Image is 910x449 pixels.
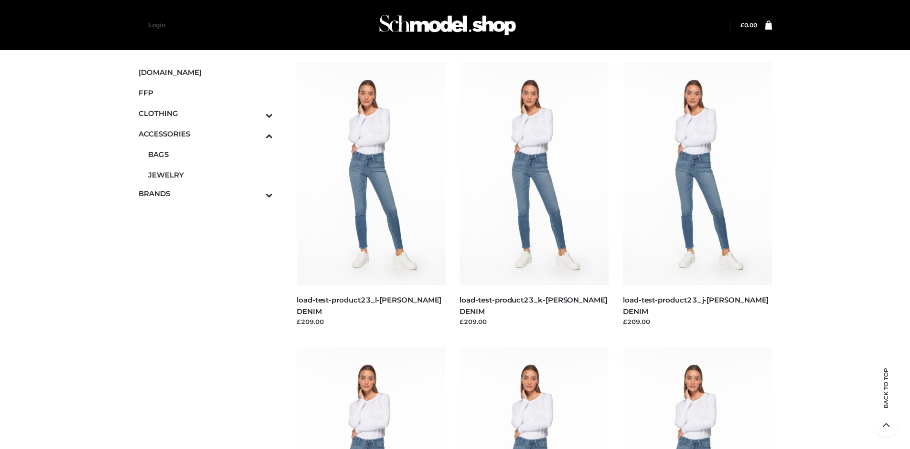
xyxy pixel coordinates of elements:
a: Login [149,21,165,29]
a: ACCESSORIESToggle Submenu [139,124,273,144]
a: load-test-product23_k-[PERSON_NAME] DENIM [460,295,607,315]
button: Toggle Submenu [239,103,273,124]
button: Toggle Submenu [239,183,273,204]
bdi: 0.00 [740,21,757,29]
span: Back to top [874,385,898,408]
div: £209.00 [623,317,772,326]
div: £209.00 [460,317,609,326]
a: [DOMAIN_NAME] [139,62,273,83]
span: FFP [139,87,273,98]
a: £0.00 [740,21,757,29]
a: BRANDSToggle Submenu [139,183,273,204]
div: £209.00 [297,317,446,326]
button: Toggle Submenu [239,124,273,144]
span: [DOMAIN_NAME] [139,67,273,78]
a: FFP [139,83,273,103]
a: JEWELRY [148,165,273,185]
span: BAGS [148,149,273,160]
a: load-test-product23_j-[PERSON_NAME] DENIM [623,295,769,315]
span: BRANDS [139,188,273,199]
a: CLOTHINGToggle Submenu [139,103,273,124]
a: load-test-product23_l-[PERSON_NAME] DENIM [297,295,441,315]
span: £ [740,21,744,29]
img: Schmodel Admin 964 [376,6,519,44]
span: JEWELRY [148,169,273,180]
span: CLOTHING [139,108,273,119]
a: BAGS [148,144,273,165]
span: ACCESSORIES [139,128,273,139]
